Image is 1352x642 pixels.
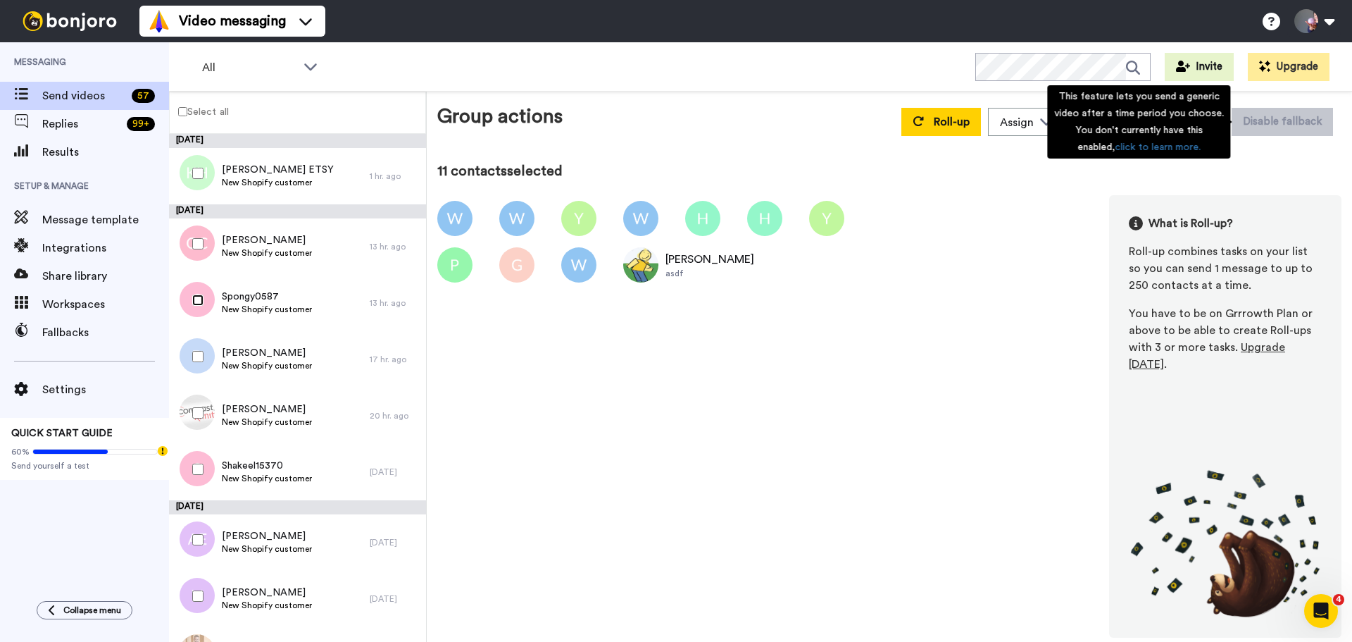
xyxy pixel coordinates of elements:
span: New Shopify customer [222,600,312,611]
button: Upgrade [1248,53,1329,81]
div: [DATE] [370,467,419,478]
span: New Shopify customer [222,360,312,371]
span: Results [42,144,169,161]
span: All [202,59,296,76]
div: [DATE] [370,593,419,605]
span: Integrations [42,240,169,257]
span: Message template [42,211,169,228]
span: Video messaging [179,11,286,31]
span: New Shopify customer [222,416,312,428]
span: QUICK START GUIDE [11,428,113,438]
span: [PERSON_NAME] [222,346,312,360]
span: New Shopify customer [222,177,334,188]
div: 11 contacts selected [437,161,1341,181]
img: Profile Image [499,201,534,236]
div: 13 hr. ago [370,241,419,252]
span: New Shopify customer [222,473,312,484]
input: Select all [178,107,187,116]
div: 13 hr. ago [370,297,419,309]
div: This feature lets you send a generic video after a time period you choose. You don't currently ha... [1047,85,1230,159]
img: bj-logo-header-white.svg [17,11,123,31]
span: Send yourself a test [11,460,158,471]
a: click to learn more. [1115,142,1201,152]
div: Tooltip anchor [156,445,169,457]
img: Profile Image [437,201,472,236]
div: You have to be on Grrrowth Plan or above to be able to create Roll-ups with 3 or more tasks. . [1129,305,1322,373]
img: Profile Image [809,201,844,236]
img: Profile Image [437,247,472,283]
img: Profile Image [685,201,720,236]
span: Send videos [42,87,126,104]
button: Invite [1165,53,1234,81]
span: 60% [11,446,30,457]
div: 1 hr. ago [370,171,419,182]
span: Collapse menu [63,605,121,616]
span: What is Roll-up? [1148,215,1233,232]
img: Profile Image [561,201,596,236]
span: [PERSON_NAME] ETSY [222,163,334,177]
span: New Shopify customer [222,247,312,259]
span: [PERSON_NAME] [222,529,312,543]
span: Spongy0587 [222,290,312,304]
div: Roll-up combines tasks on your list so you can send 1 message to up to 250 contacts at a time. [1129,243,1322,294]
img: joro-roll.png [1129,469,1322,618]
span: [PERSON_NAME] [222,402,312,416]
div: 17 hr. ago [370,354,419,365]
iframe: Intercom live chat [1304,594,1338,628]
div: Group actions [437,102,563,136]
span: Replies [42,116,121,132]
span: Share library [42,268,169,285]
div: [PERSON_NAME] [665,251,754,268]
span: Roll-up [934,116,970,128]
div: 57 [132,89,155,103]
img: Profile Image [561,247,596,283]
div: [DATE] [169,500,426,514]
div: [DATE] [370,537,419,548]
span: [PERSON_NAME] [222,586,312,600]
div: [DATE] [169,134,426,148]
span: Shakeel15370 [222,459,312,473]
div: 20 hr. ago [370,410,419,421]
span: Fallbacks [42,324,169,341]
img: Profile Image [623,201,658,236]
label: Select all [170,103,229,120]
div: asdf [665,268,754,279]
img: Profile Image [747,201,782,236]
span: New Shopify customer [222,543,312,555]
button: Roll-up [901,108,981,136]
span: [PERSON_NAME] [222,233,312,247]
span: Workspaces [42,296,169,313]
button: Collapse menu [37,601,132,619]
span: Settings [42,381,169,398]
img: Profile Image [499,247,534,283]
div: Assign [1000,114,1034,131]
div: [DATE] [169,204,426,218]
span: New Shopify customer [222,304,312,315]
span: 4 [1333,594,1344,605]
button: Disable fallback [1232,108,1333,136]
div: 99 + [127,117,155,131]
img: Image of John Doe [623,247,658,283]
img: vm-color.svg [148,10,170,32]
